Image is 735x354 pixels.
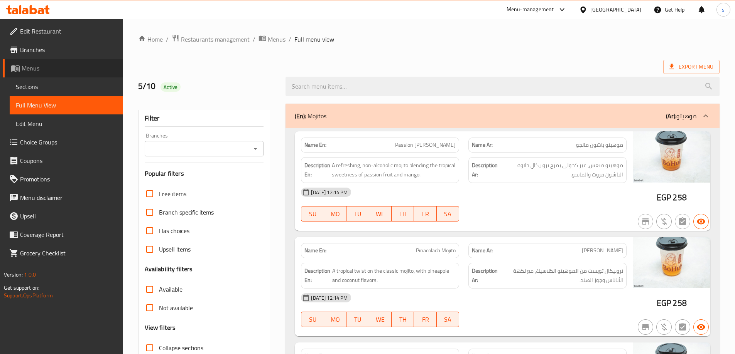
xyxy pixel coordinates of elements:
span: WE [372,208,389,220]
span: 1.0.0 [24,270,36,280]
span: EGP [657,295,671,310]
span: Collapse sections [159,343,203,352]
span: Export Menu [663,60,720,74]
span: Sections [16,82,117,91]
a: Full Menu View [10,96,123,114]
span: A tropical twist on the classic mojito, with pineapple and coconut flavors. [332,266,456,285]
span: Coverage Report [20,230,117,239]
strong: Description Ar: [472,161,498,180]
span: FR [417,314,433,325]
h2: 5/10 [138,81,277,92]
li: / [166,35,169,44]
div: (En): Mojitos(Ar):موهيتو [286,104,720,128]
span: موهيتو منعش، غير كحولي يمزج تروبيكال حلاوة الباشون فروت والمانجو. [499,161,623,180]
span: Export Menu [669,62,713,72]
a: Home [138,35,163,44]
span: TU [350,208,366,220]
strong: Name En: [304,141,326,149]
button: SA [437,312,459,327]
strong: Name En: [304,247,326,255]
button: FR [414,312,436,327]
div: Filter [145,110,264,127]
span: Get support on: [4,283,39,293]
button: Purchased item [656,319,672,335]
strong: Name Ar: [472,141,493,149]
a: Choice Groups [3,133,123,151]
span: 258 [672,295,686,310]
button: Available [693,319,709,335]
strong: Description Ar: [472,266,498,285]
a: Edit Restaurant [3,22,123,40]
span: Grocery Checklist [20,248,117,258]
button: Purchased item [656,214,672,229]
a: Branches [3,40,123,59]
button: TH [392,206,414,221]
span: Version: [4,270,23,280]
span: MO [327,314,343,325]
a: Menus [3,59,123,77]
span: SU [304,314,321,325]
span: Restaurants management [181,35,250,44]
span: Passion [PERSON_NAME] [395,141,456,149]
span: TU [350,314,366,325]
li: / [253,35,255,44]
p: موهيتو [666,111,696,121]
b: (Ar): [666,110,676,122]
span: Branch specific items [159,208,214,217]
button: MO [324,206,346,221]
span: Branches [20,45,117,54]
span: Free items [159,189,186,198]
span: Upsell [20,211,117,221]
span: Available [159,285,182,294]
a: Menu disclaimer [3,188,123,207]
button: SU [301,312,324,327]
button: MO [324,312,346,327]
span: Pinacolada Mojito [416,247,456,255]
span: A refreshing, non-alcoholic mojito blending the tropical sweetness of passion fruit and mango. [332,161,456,180]
span: Menu disclaimer [20,193,117,202]
div: Menu-management [507,5,554,14]
a: Coverage Report [3,225,123,244]
a: Coupons [3,151,123,170]
a: Support.OpsPlatform [4,290,53,300]
span: Menus [268,35,286,44]
span: [DATE] 12:14 PM [308,294,351,302]
button: FR [414,206,436,221]
img: Bo_Bub_Pina_colada_mojito638952672300470255.jpg [633,237,710,288]
h3: Popular filters [145,169,264,178]
span: TH [395,208,411,220]
span: Promotions [20,174,117,184]
span: Coupons [20,156,117,165]
strong: Description En: [304,266,330,285]
span: MO [327,208,343,220]
button: TU [346,312,369,327]
span: موهيتو باشون مانجو [576,141,623,149]
span: s [722,5,725,14]
a: Promotions [3,170,123,188]
button: Not has choices [675,214,690,229]
a: Grocery Checklist [3,244,123,262]
button: SU [301,206,324,221]
button: WE [369,206,392,221]
p: Mojitos [295,111,326,121]
strong: Description En: [304,161,330,180]
button: TU [346,206,369,221]
span: EGP [657,190,671,205]
span: Edit Menu [16,119,117,128]
a: Menus [259,34,286,44]
button: Available [693,214,709,229]
div: [GEOGRAPHIC_DATA] [590,5,641,14]
span: SA [440,314,456,325]
span: Edit Restaurant [20,27,117,36]
span: TH [395,314,411,325]
span: Menus [22,64,117,73]
button: Not has choices [675,319,690,335]
button: Not branch specific item [638,319,653,335]
button: Not branch specific item [638,214,653,229]
span: Has choices [159,226,189,235]
a: Upsell [3,207,123,225]
button: Open [250,143,261,154]
button: TH [392,312,414,327]
span: 258 [672,190,686,205]
span: تروبيكال تويست من الموهيتو الكلاسيك، مع نكهة الأناناس وجوز الهند. [500,266,623,285]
